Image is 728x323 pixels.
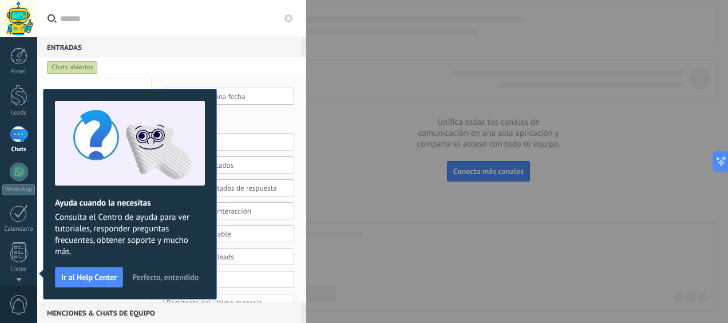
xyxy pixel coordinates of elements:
div: Calendario [2,226,35,233]
div: Chats [2,146,35,153]
h2: Ayuda cuando la necesitas [55,198,205,208]
li: Chats abiertos [45,78,144,107]
span: Chats abiertos [48,87,100,98]
div: Todos los estados de respuesta [179,184,279,192]
div: Entradas [37,37,302,57]
div: Leads [2,109,35,117]
div: Panel [2,68,35,76]
button: Perfecto, entendido [127,269,204,286]
span: Ir al Help Center [61,273,117,281]
div: Chats destacados [179,161,279,170]
div: Listas [2,266,35,273]
div: Abierto [179,138,279,147]
span: Consulta el Centro de ayuda para ver tutoriales, responder preguntas frecuentes, obtener soporte ... [55,212,205,258]
div: Chats abiertos [47,61,98,74]
a: Chats abiertos [48,78,126,106]
div: WhatsApp [2,184,35,195]
span: Perfecto, entendido [132,273,199,281]
span: Selecciona una fecha [179,92,288,101]
div: Etapa de la interacción [179,207,279,215]
button: Ir al Help Center [55,267,123,287]
div: Menciones & Chats de equipo [37,302,302,323]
